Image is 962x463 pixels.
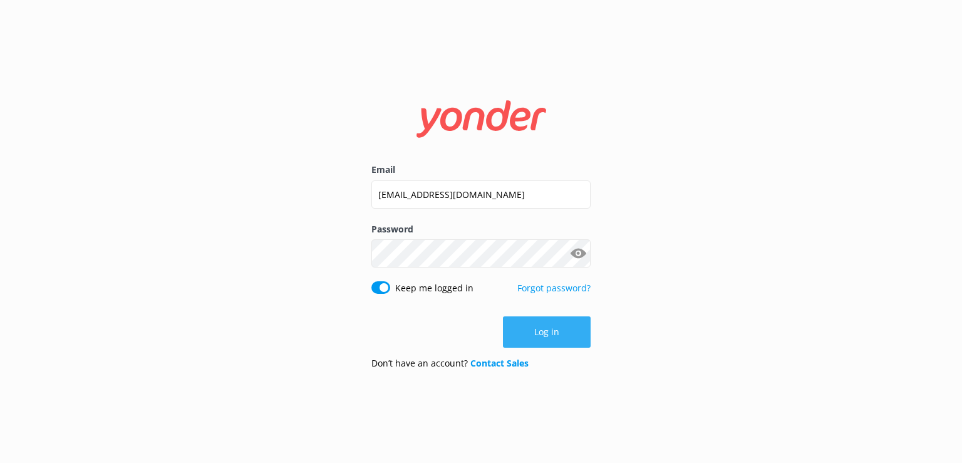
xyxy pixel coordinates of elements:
label: Email [371,163,591,177]
label: Password [371,222,591,236]
a: Forgot password? [517,282,591,294]
input: user@emailaddress.com [371,180,591,209]
p: Don’t have an account? [371,356,529,370]
button: Log in [503,316,591,348]
a: Contact Sales [470,357,529,369]
label: Keep me logged in [395,281,473,295]
button: Show password [566,241,591,266]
